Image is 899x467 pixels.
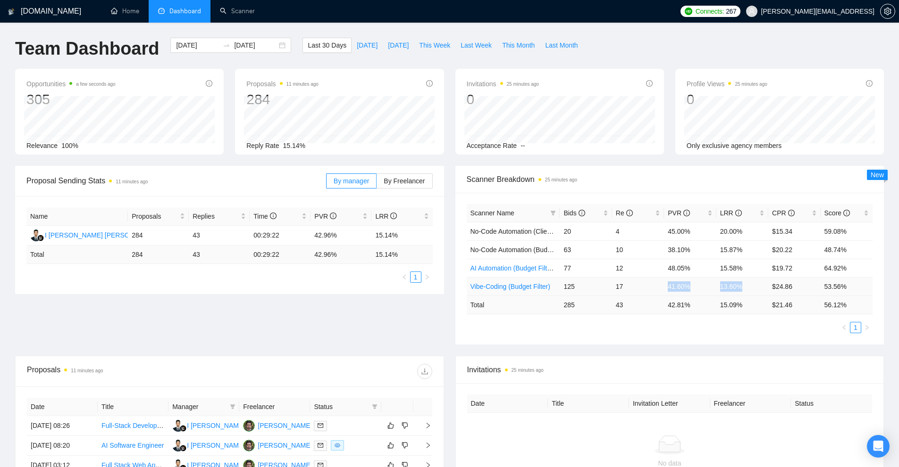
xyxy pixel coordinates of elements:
[172,440,184,451] img: IG
[189,226,250,246] td: 43
[172,401,226,412] span: Manager
[563,209,585,217] span: Bids
[45,230,159,240] div: I [PERSON_NAME] [PERSON_NAME]
[664,277,716,295] td: 41.60%
[132,211,178,221] span: Proposals
[687,90,767,108] div: 0
[768,277,820,295] td: $24.86
[735,82,767,87] time: 25 minutes ago
[616,209,633,217] span: Re
[696,6,724,16] span: Connects:
[243,420,255,432] img: TF
[98,436,168,456] td: AI Software Engineer
[720,209,742,217] span: LRR
[540,38,583,53] button: Last Month
[399,271,410,283] li: Previous Page
[579,210,585,216] span: info-circle
[101,442,164,449] a: AI Software Engineer
[471,209,514,217] span: Scanner Name
[27,416,98,436] td: [DATE] 08:26
[716,222,768,240] td: 20.00%
[302,38,352,53] button: Last 30 Days
[417,422,431,429] span: right
[314,401,368,412] span: Status
[318,442,323,448] span: mail
[250,226,311,246] td: 00:29:22
[258,440,312,451] div: [PERSON_NAME]
[471,283,550,290] a: Vibe-Coding (Budget Filter)
[385,440,396,451] button: like
[402,442,408,449] span: dislike
[172,441,301,449] a: IGI [PERSON_NAME] [PERSON_NAME]
[716,259,768,277] td: 15.58%
[626,210,633,216] span: info-circle
[228,400,237,414] span: filter
[687,78,767,90] span: Profile Views
[206,80,212,87] span: info-circle
[716,240,768,259] td: 15.87%
[308,40,346,50] span: Last 30 Days
[850,322,861,333] li: 1
[768,295,820,314] td: $ 21.46
[467,78,539,90] span: Invitations
[748,8,755,15] span: user
[230,404,235,410] span: filter
[419,40,450,50] span: This Week
[497,38,540,53] button: This Month
[843,210,850,216] span: info-circle
[234,40,277,50] input: End date
[821,222,873,240] td: 59.08%
[176,40,219,50] input: Start date
[839,322,850,333] button: left
[375,213,397,220] span: LRR
[560,240,612,259] td: 63
[612,259,664,277] td: 12
[76,82,115,87] time: a few seconds ago
[128,207,189,226] th: Proposals
[387,442,394,449] span: like
[548,206,558,220] span: filter
[220,7,255,15] a: searchScanner
[111,7,139,15] a: homeHome
[411,272,421,282] a: 1
[788,210,795,216] span: info-circle
[821,295,873,314] td: 56.12 %
[612,277,664,295] td: 17
[187,420,301,431] div: I [PERSON_NAME] [PERSON_NAME]
[455,38,497,53] button: Last Week
[864,325,870,330] span: right
[330,213,336,219] span: info-circle
[646,80,653,87] span: info-circle
[116,179,148,184] time: 11 minutes ago
[258,420,312,431] div: [PERSON_NAME]
[560,277,612,295] td: 125
[548,394,629,413] th: Title
[223,41,230,49] span: swap-right
[821,259,873,277] td: 64.92%
[768,259,820,277] td: $19.72
[399,420,411,431] button: dislike
[880,4,895,19] button: setting
[461,40,492,50] span: Last Week
[683,210,690,216] span: info-circle
[424,274,430,280] span: right
[791,394,872,413] th: Status
[726,6,736,16] span: 267
[560,222,612,240] td: 20
[399,440,411,451] button: dislike
[664,222,716,240] td: 45.00%
[768,240,820,259] td: $20.22
[612,240,664,259] td: 10
[414,38,455,53] button: This Week
[716,277,768,295] td: 13.60%
[371,246,432,264] td: 15.14 %
[98,398,168,416] th: Title
[417,442,431,449] span: right
[98,416,168,436] td: Full-Stack Developer Needed to Integrate UI with MVP for Confidential Web Tool
[286,82,319,87] time: 11 minutes ago
[37,235,44,241] img: gigradar-bm.png
[402,422,408,429] span: dislike
[421,271,433,283] li: Next Page
[507,82,539,87] time: 25 minutes ago
[687,142,782,149] span: Only exclusive agency members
